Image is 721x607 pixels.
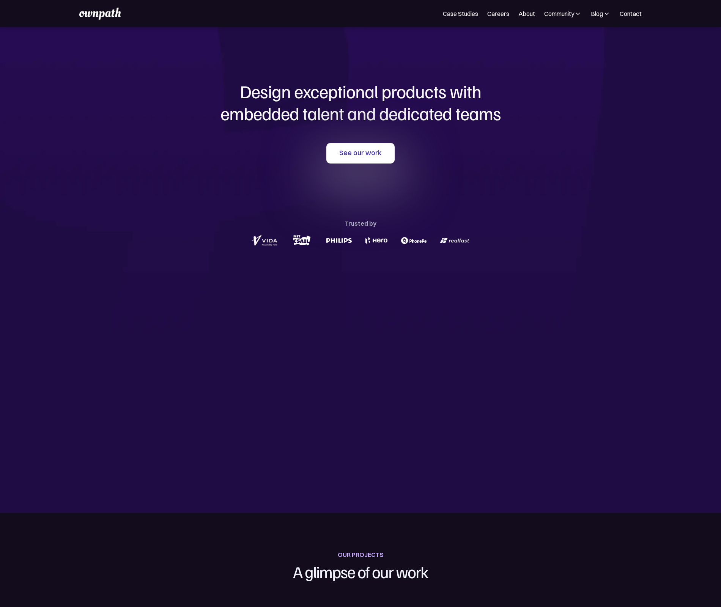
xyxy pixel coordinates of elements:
[255,560,466,583] h1: A glimpse of our work
[178,80,543,124] h1: Design exceptional products with embedded talent and dedicated teams
[338,549,384,560] div: OUR PROJECTS
[443,9,478,18] a: Case Studies
[487,9,509,18] a: Careers
[544,9,582,18] div: Community
[518,9,535,18] a: About
[544,9,574,18] div: Community
[591,9,611,18] div: Blog
[591,9,603,18] div: Blog
[326,143,395,164] a: See our work
[345,218,376,229] div: Trusted by
[620,9,642,18] a: Contact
